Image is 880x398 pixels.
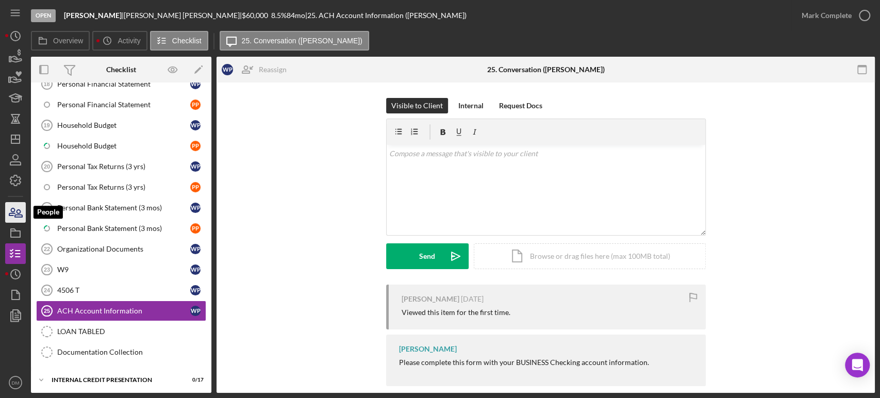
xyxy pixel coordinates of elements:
text: DM [12,380,20,386]
button: Send [386,243,469,269]
a: LOAN TABLED [36,321,206,342]
button: DM [5,372,26,393]
a: Personal Financial StatementPP [36,94,206,115]
div: Personal Tax Returns (3 yrs) [57,183,190,191]
div: [PERSON_NAME] [PERSON_NAME] | [124,11,242,20]
b: [PERSON_NAME] [64,11,122,20]
div: ACH Account Information [57,307,190,315]
div: Please complete this form with your BUSINESS Checking account information. [399,358,649,367]
div: W P [190,120,201,130]
div: Personal Tax Returns (3 yrs) [57,162,190,171]
tspan: 20 [44,163,50,170]
a: 20Personal Tax Returns (3 yrs)WP [36,156,206,177]
div: Open Intercom Messenger [845,353,870,377]
div: Household Budget [57,121,190,129]
tspan: 24 [44,287,51,293]
div: 8.5 % [271,11,287,20]
a: Household BudgetPP [36,136,206,156]
button: Activity [92,31,147,51]
div: Visible to Client [391,98,443,113]
div: P P [190,182,201,192]
div: W P [190,79,201,89]
div: Organizational Documents [57,245,190,253]
label: Checklist [172,37,202,45]
tspan: 21 [44,205,50,211]
div: Personal Bank Statement (3 mos) [57,224,190,233]
div: W P [190,244,201,254]
button: Visible to Client [386,98,448,113]
div: P P [190,100,201,110]
div: Open [31,9,56,22]
div: Viewed this item for the first time. [402,308,510,317]
div: W P [190,306,201,316]
div: Mark Complete [802,5,852,26]
a: 21Personal Bank Statement (3 mos)WP [36,197,206,218]
div: | 25. ACH Account Information ([PERSON_NAME]) [305,11,467,20]
div: P P [190,141,201,151]
a: 18Personal Financial StatementWP [36,74,206,94]
div: Personal Financial Statement [57,80,190,88]
div: W P [190,264,201,275]
div: W P [190,161,201,172]
button: WPReassign [217,59,297,80]
div: 4506 T [57,286,190,294]
div: 84 mo [287,11,305,20]
div: Personal Bank Statement (3 mos) [57,204,190,212]
a: Personal Tax Returns (3 yrs)PP [36,177,206,197]
a: 25ACH Account InformationWP [36,301,206,321]
tspan: 25 [44,308,50,314]
div: [PERSON_NAME] [399,345,457,353]
button: Checklist [150,31,208,51]
label: Overview [53,37,83,45]
div: Reassign [259,59,287,80]
span: $60,000 [242,11,268,20]
a: Documentation Collection [36,342,206,362]
button: Overview [31,31,90,51]
a: Personal Bank Statement (3 mos)PP [36,218,206,239]
div: W P [222,64,233,75]
label: 25. Conversation ([PERSON_NAME]) [242,37,362,45]
a: 23W9WP [36,259,206,280]
button: Request Docs [494,98,547,113]
div: Checklist [106,65,136,74]
div: 25. Conversation ([PERSON_NAME]) [487,65,605,74]
button: Mark Complete [791,5,875,26]
button: 25. Conversation ([PERSON_NAME]) [220,31,369,51]
div: Personal Financial Statement [57,101,190,109]
div: Send [419,243,435,269]
div: Internal [458,98,484,113]
label: Activity [118,37,140,45]
div: W P [190,285,201,295]
a: 22Organizational DocumentsWP [36,239,206,259]
tspan: 23 [44,267,50,273]
div: Internal Credit Presentation [52,377,178,383]
div: W P [190,203,201,213]
div: LOAN TABLED [57,327,206,336]
div: Documentation Collection [57,348,206,356]
tspan: 18 [43,81,49,87]
div: W9 [57,266,190,274]
tspan: 19 [43,122,49,128]
div: | [64,11,124,20]
a: 19Household BudgetWP [36,115,206,136]
div: [PERSON_NAME] [402,295,459,303]
div: Household Budget [57,142,190,150]
div: Request Docs [499,98,542,113]
tspan: 22 [44,246,50,252]
div: P P [190,223,201,234]
a: 244506 TWP [36,280,206,301]
div: 0 / 17 [185,377,204,383]
time: 2025-09-01 18:04 [461,295,484,303]
button: Internal [453,98,489,113]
